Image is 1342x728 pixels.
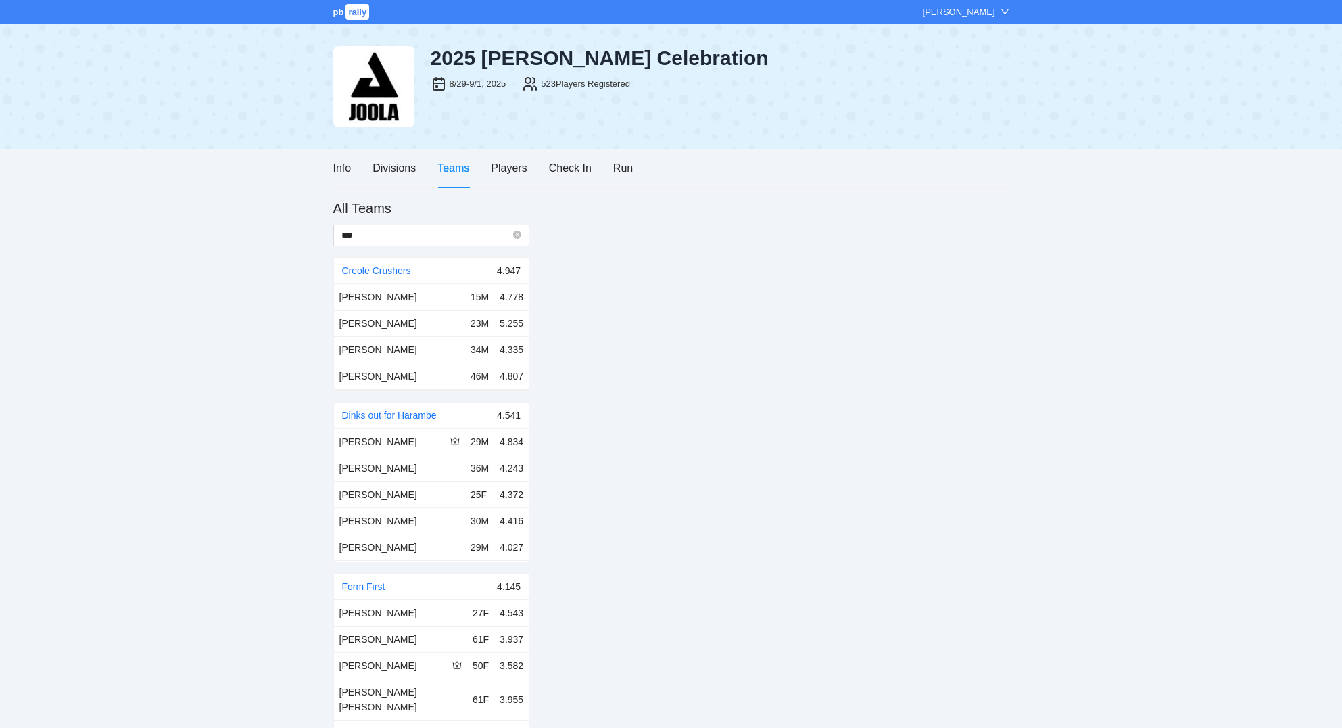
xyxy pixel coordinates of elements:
[497,258,521,283] div: 4.947
[500,292,523,302] span: 4.778
[549,160,592,177] div: Check In
[339,369,460,384] div: [PERSON_NAME]
[345,4,369,20] span: rally
[339,342,460,357] div: [PERSON_NAME]
[339,434,450,449] div: [PERSON_NAME]
[613,160,633,177] div: Run
[500,489,523,500] span: 4.372
[339,290,460,304] div: [PERSON_NAME]
[339,487,460,502] div: [PERSON_NAME]
[465,455,494,481] td: 36M
[342,265,411,276] a: Creole Crushers
[500,608,523,618] span: 4.543
[465,481,494,507] td: 25F
[465,310,494,336] td: 23M
[467,626,494,652] td: 61F
[541,77,630,91] div: 523 Players Registered
[465,284,494,311] td: 15M
[339,461,460,476] div: [PERSON_NAME]
[339,606,462,620] div: [PERSON_NAME]
[500,371,523,382] span: 4.807
[342,410,437,421] a: Dinks out for Harambe
[450,77,506,91] div: 8/29-9/1, 2025
[500,660,523,671] span: 3.582
[500,463,523,474] span: 4.243
[437,160,469,177] div: Teams
[339,632,462,647] div: [PERSON_NAME]
[333,199,391,218] h2: All Teams
[373,160,416,177] div: Divisions
[923,5,995,19] div: [PERSON_NAME]
[339,514,460,528] div: [PERSON_NAME]
[500,694,523,705] span: 3.955
[1001,7,1009,16] span: down
[513,231,521,239] span: close-circle
[431,46,1009,70] div: 2025 [PERSON_NAME] Celebration
[339,540,460,555] div: [PERSON_NAME]
[342,581,385,592] a: Form First
[500,516,523,526] span: 4.416
[465,507,494,534] td: 30M
[500,344,523,355] span: 4.335
[465,363,494,389] td: 46M
[513,229,521,242] span: close-circle
[465,429,494,455] td: 29M
[467,652,494,679] td: 50F
[500,634,523,645] span: 3.937
[497,403,521,428] div: 4.541
[465,534,494,560] td: 29M
[500,542,523,553] span: 4.027
[467,679,494,720] td: 61F
[467,600,494,627] td: 27F
[450,436,460,446] span: crown
[333,46,414,127] img: joola-black.png
[500,318,523,329] span: 5.255
[333,160,352,177] div: Info
[491,160,527,177] div: Players
[452,660,462,670] span: crown
[333,7,372,17] a: pbrally
[497,574,521,599] div: 4.145
[339,658,452,673] div: [PERSON_NAME]
[465,336,494,363] td: 34M
[339,685,462,714] div: [PERSON_NAME] [PERSON_NAME]
[333,7,344,17] span: pb
[339,316,460,331] div: [PERSON_NAME]
[500,436,523,447] span: 4.834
